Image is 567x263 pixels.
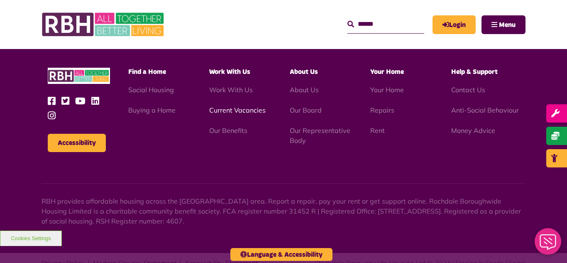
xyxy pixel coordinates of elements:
button: Navigation [481,15,525,34]
a: Rent [370,126,385,135]
span: Find a Home [128,69,166,75]
a: MyRBH [433,15,476,34]
input: Search [347,15,424,33]
a: Our Representative Body [290,126,350,145]
span: Menu [499,22,516,28]
a: Contact Us [451,86,485,94]
a: Buying a Home [128,106,176,114]
span: Work With Us [209,69,250,75]
a: About Us [290,86,319,94]
a: Our Benefits [209,126,247,135]
a: Our Board [290,106,322,114]
img: RBH [48,68,110,84]
a: Money Advice [451,126,495,135]
a: Anti-Social Behaviour [451,106,519,114]
p: RBH provides affordable housing across the [GEOGRAPHIC_DATA] area. Report a repair, pay your rent... [42,196,525,226]
button: Language & Accessibility [230,248,332,261]
a: Current Vacancies [209,106,266,114]
iframe: Netcall Web Assistant for live chat [530,226,567,263]
img: RBH [42,8,166,41]
button: Accessibility [48,134,106,152]
span: Help & Support [451,69,498,75]
a: Work With Us [209,86,253,94]
a: Your Home [370,86,404,94]
span: About Us [290,69,318,75]
span: Your Home [370,69,404,75]
a: Repairs [370,106,394,114]
a: Social Housing - open in a new tab [128,86,174,94]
